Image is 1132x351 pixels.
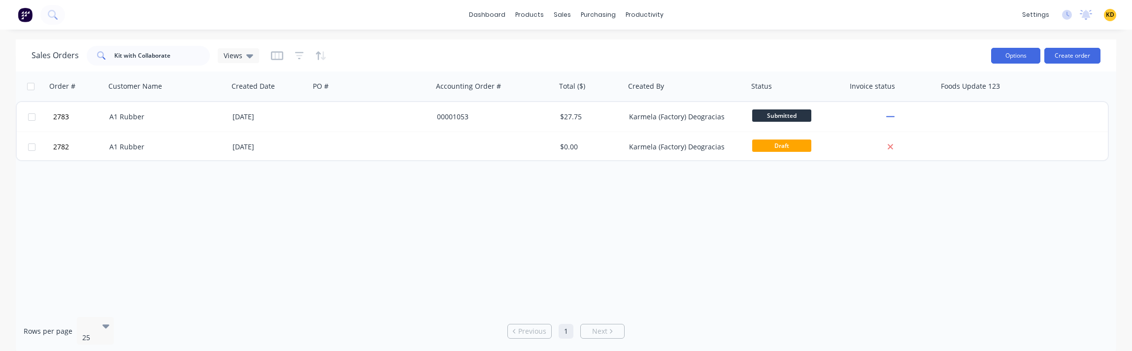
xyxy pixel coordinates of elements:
div: [DATE] [233,112,306,122]
div: Customer Name [108,81,162,91]
div: Accounting Order # [436,81,501,91]
input: Search... [114,46,210,66]
div: 00001053 [437,112,546,122]
ul: Pagination [503,324,629,339]
div: Status [751,81,772,91]
button: 2783 [50,102,109,132]
div: products [510,7,549,22]
div: $27.75 [560,112,618,122]
span: Draft [752,140,811,152]
div: Karmela (Factory) Deogracias [629,142,738,152]
div: settings [1017,7,1054,22]
div: Karmela (Factory) Deogracias [629,112,738,122]
span: Rows per page [24,326,72,336]
div: A1 Rubber [109,112,219,122]
div: PO # [313,81,329,91]
div: sales [549,7,576,22]
div: 25 [82,333,94,343]
span: 2783 [53,112,69,122]
div: [DATE] [233,142,306,152]
div: Created By [628,81,664,91]
div: Invoice status [850,81,895,91]
div: $0.00 [560,142,618,152]
a: Previous page [508,326,551,336]
button: Create order [1044,48,1100,64]
span: KD [1106,10,1114,19]
button: 2782 [50,132,109,162]
h1: Sales Orders [32,51,79,60]
button: Options [991,48,1040,64]
span: Previous [518,326,546,336]
img: Factory [18,7,33,22]
div: Created Date [232,81,275,91]
div: productivity [621,7,668,22]
span: Submitted [752,109,811,122]
div: Order # [49,81,75,91]
span: Next [592,326,607,336]
a: Next page [581,326,624,336]
span: 2782 [53,142,69,152]
div: Total ($) [559,81,585,91]
span: Views [224,50,242,61]
div: purchasing [576,7,621,22]
div: A1 Rubber [109,142,219,152]
a: Page 1 is your current page [559,324,573,339]
a: dashboard [464,7,510,22]
div: Foods Update 123 [941,81,1000,91]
